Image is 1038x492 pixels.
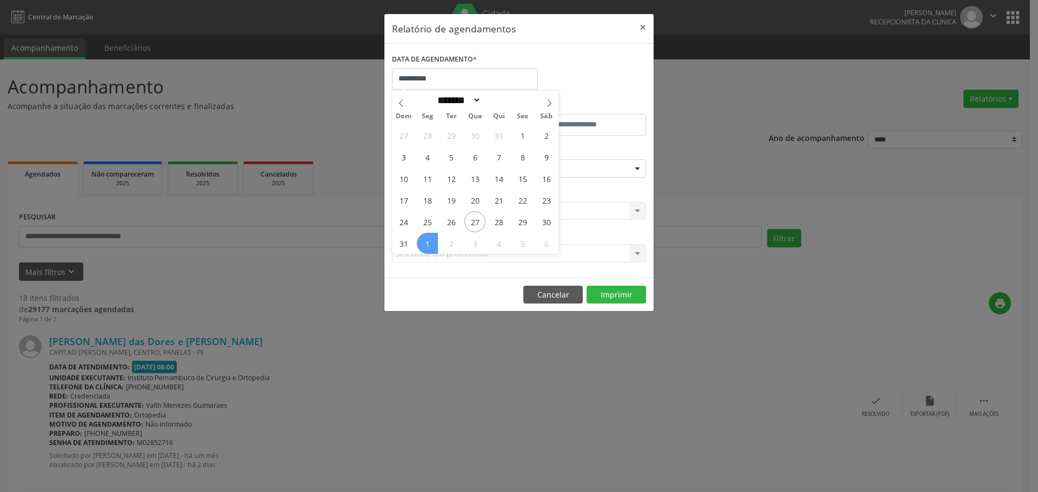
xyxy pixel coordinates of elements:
[632,14,654,41] button: Close
[488,190,509,211] span: Agosto 21, 2025
[512,125,533,146] span: Agosto 1, 2025
[536,190,557,211] span: Agosto 23, 2025
[417,125,438,146] span: Julho 28, 2025
[488,233,509,254] span: Setembro 4, 2025
[535,113,558,120] span: Sáb
[393,168,414,189] span: Agosto 10, 2025
[487,113,511,120] span: Qui
[393,146,414,167] span: Agosto 3, 2025
[464,125,485,146] span: Julho 30, 2025
[464,168,485,189] span: Agosto 13, 2025
[536,211,557,232] span: Agosto 30, 2025
[393,211,414,232] span: Agosto 24, 2025
[536,168,557,189] span: Agosto 16, 2025
[511,113,535,120] span: Sex
[522,97,646,114] label: ATÉ
[417,146,438,167] span: Agosto 4, 2025
[417,211,438,232] span: Agosto 25, 2025
[417,190,438,211] span: Agosto 18, 2025
[441,168,462,189] span: Agosto 12, 2025
[512,233,533,254] span: Setembro 5, 2025
[512,146,533,167] span: Agosto 8, 2025
[512,211,533,232] span: Agosto 29, 2025
[440,113,463,120] span: Ter
[464,146,485,167] span: Agosto 6, 2025
[434,95,481,106] select: Month
[464,211,485,232] span: Agosto 27, 2025
[464,190,485,211] span: Agosto 20, 2025
[393,233,414,254] span: Agosto 31, 2025
[481,95,517,106] input: Year
[463,113,487,120] span: Qua
[488,211,509,232] span: Agosto 28, 2025
[417,233,438,254] span: Setembro 1, 2025
[441,125,462,146] span: Julho 29, 2025
[512,168,533,189] span: Agosto 15, 2025
[512,190,533,211] span: Agosto 22, 2025
[393,190,414,211] span: Agosto 17, 2025
[464,233,485,254] span: Setembro 3, 2025
[536,233,557,254] span: Setembro 6, 2025
[523,286,583,304] button: Cancelar
[393,125,414,146] span: Julho 27, 2025
[417,168,438,189] span: Agosto 11, 2025
[416,113,440,120] span: Seg
[488,146,509,167] span: Agosto 7, 2025
[587,286,646,304] button: Imprimir
[488,125,509,146] span: Julho 31, 2025
[392,51,477,68] label: DATA DE AGENDAMENTO
[536,146,557,167] span: Agosto 9, 2025
[441,233,462,254] span: Setembro 2, 2025
[392,22,516,36] h5: Relatório de agendamentos
[392,113,416,120] span: Dom
[441,211,462,232] span: Agosto 26, 2025
[441,190,462,211] span: Agosto 19, 2025
[441,146,462,167] span: Agosto 5, 2025
[536,125,557,146] span: Agosto 2, 2025
[488,168,509,189] span: Agosto 14, 2025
